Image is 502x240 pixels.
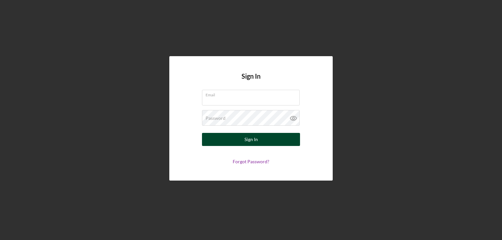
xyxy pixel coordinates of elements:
[242,72,260,90] h4: Sign In
[206,90,300,97] label: Email
[244,133,258,146] div: Sign In
[233,159,269,164] a: Forgot Password?
[206,116,226,121] label: Password
[202,133,300,146] button: Sign In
